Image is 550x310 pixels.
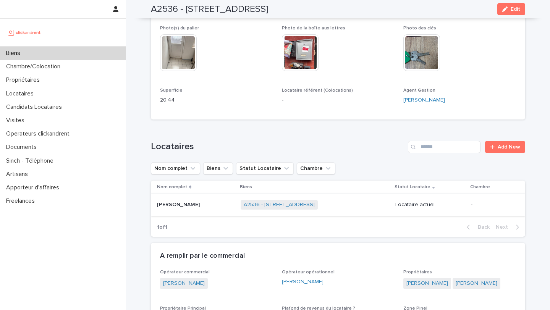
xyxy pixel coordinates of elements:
[403,96,445,104] a: [PERSON_NAME]
[498,144,520,150] span: Add New
[456,279,497,287] a: [PERSON_NAME]
[485,141,525,153] a: Add New
[163,279,205,287] a: [PERSON_NAME]
[395,202,465,208] p: Locataire actuel
[3,76,46,84] p: Propriétaires
[3,63,66,70] p: Chambre/Colocation
[395,183,430,191] p: Statut Locataire
[157,183,187,191] p: Nom complet
[3,157,60,165] p: Sinch - Téléphone
[160,26,199,31] span: Photo(s) du palier
[3,197,41,205] p: Freelances
[282,270,335,274] span: Opérateur opérationnel
[160,252,245,260] h2: A remplir par le commercial
[470,183,490,191] p: Chambre
[151,4,268,15] h2: A2536 - [STREET_ADDRESS]
[408,141,480,153] input: Search
[473,224,490,230] span: Back
[3,171,34,178] p: Artisans
[244,202,315,208] a: A2536 - [STREET_ADDRESS]
[203,162,233,174] button: Biens
[3,144,43,151] p: Documents
[3,184,65,191] p: Apporteur d'affaires
[3,50,26,57] p: Biens
[406,279,448,287] a: [PERSON_NAME]
[403,26,436,31] span: Photo des clés
[160,88,183,93] span: Superficie
[403,88,435,93] span: Agent Gestion
[151,218,173,237] p: 1 of 1
[160,270,210,274] span: Opérateur commercial
[496,224,513,230] span: Next
[151,141,405,152] h1: Locataires
[3,130,76,137] p: Operateurs clickandrent
[297,162,335,174] button: Chambre
[157,200,201,208] p: [PERSON_NAME]
[282,26,345,31] span: Photo de la boîte aux lettres
[151,194,525,216] tr: [PERSON_NAME][PERSON_NAME] A2536 - [STREET_ADDRESS] Locataire actuel-
[403,270,432,274] span: Propriétaires
[471,202,513,208] p: -
[151,162,200,174] button: Nom complet
[240,183,252,191] p: Biens
[3,103,68,111] p: Candidats Locataires
[497,3,525,15] button: Edit
[282,278,324,286] a: [PERSON_NAME]
[493,224,525,231] button: Next
[3,90,40,97] p: Locataires
[282,96,395,104] p: -
[160,96,273,104] p: 20.44
[461,224,493,231] button: Back
[511,6,520,12] span: Edit
[282,88,353,93] span: Locataire référent (Colocations)
[6,25,43,40] img: UCB0brd3T0yccxBKYDjQ
[236,162,294,174] button: Statut Locataire
[3,117,31,124] p: Visites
